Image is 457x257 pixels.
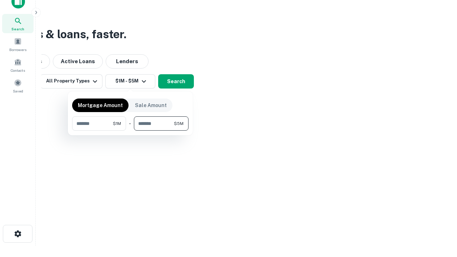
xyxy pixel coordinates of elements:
[174,120,184,127] span: $5M
[135,101,167,109] p: Sale Amount
[129,116,131,131] div: -
[78,101,123,109] p: Mortgage Amount
[113,120,121,127] span: $1M
[421,200,457,234] iframe: Chat Widget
